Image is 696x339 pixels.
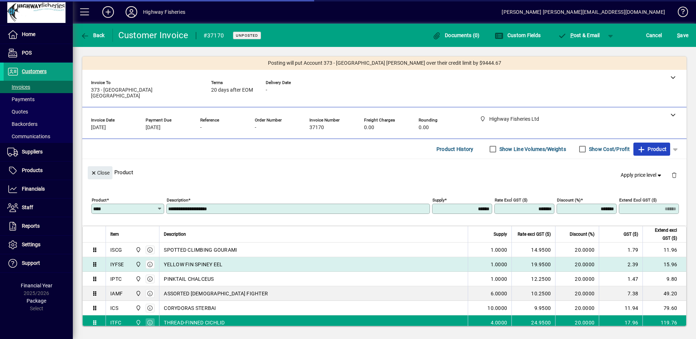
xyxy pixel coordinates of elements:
a: Suppliers [4,143,73,161]
span: Posting will put Account 373 - [GEOGRAPHIC_DATA] [PERSON_NAME] over their credit limit by $9444.67 [268,59,501,67]
span: 1.0000 [491,275,507,283]
span: 20 days after EOM [211,87,253,93]
td: 20.0000 [555,243,599,257]
a: Payments [4,93,73,105]
span: GST ($) [624,230,638,238]
td: 20.0000 [555,286,599,301]
span: Invoices [7,84,30,90]
app-page-header-button: Back [73,29,113,42]
span: Supply [494,230,507,238]
span: [DATE] [91,125,106,131]
app-page-header-button: Close [86,169,114,176]
span: Documents (0) [432,32,480,38]
td: 7.38 [599,286,642,301]
button: Documents (0) [431,29,482,42]
a: Support [4,254,73,272]
span: Suppliers [22,149,43,155]
span: ost & Email [558,32,600,38]
span: Back [80,32,105,38]
span: Settings [22,242,40,247]
app-page-header-button: Delete [665,172,683,178]
span: - [266,87,267,93]
a: POS [4,44,73,62]
span: Staff [22,204,33,210]
span: ave [677,29,688,41]
button: Add [96,5,120,19]
div: 10.2500 [516,290,551,297]
span: Highway Fisheries Ltd [134,319,142,327]
span: Financial Year [21,283,52,288]
button: Save [675,29,690,42]
div: ISCG [110,246,122,254]
span: Backorders [7,121,37,127]
div: [PERSON_NAME] [PERSON_NAME][EMAIL_ADDRESS][DOMAIN_NAME] [502,6,665,18]
button: Cancel [644,29,664,42]
td: 79.60 [642,301,686,315]
span: Discount (%) [570,230,594,238]
button: Close [88,166,112,179]
span: Custom Fields [495,32,541,38]
span: THREAD-FINNED CICHLID [164,319,225,326]
div: Product [82,159,687,186]
a: Home [4,25,73,44]
span: CORYDORAS STERBAI [164,304,216,312]
td: 2.39 [599,257,642,272]
span: Package [27,298,46,304]
a: Invoices [4,81,73,93]
button: Delete [665,166,683,184]
td: 11.96 [642,243,686,257]
span: PINKTAIL CHALCEUS [164,275,214,283]
span: Highway Fisheries Ltd [134,260,142,268]
span: - [255,125,256,131]
span: 1.0000 [491,246,507,254]
td: 17.96 [599,315,642,330]
span: Products [22,167,43,173]
div: IPTC [110,275,122,283]
span: 6.0000 [491,290,507,297]
span: Reports [22,223,40,229]
span: Item [110,230,119,238]
div: Highway Fisheries [143,6,185,18]
span: Rate excl GST ($) [518,230,551,238]
mat-label: Product [92,198,107,203]
span: Support [22,260,40,266]
button: Post & Email [554,29,604,42]
a: Financials [4,180,73,198]
td: 49.20 [642,286,686,301]
span: Apply price level [621,171,663,179]
button: Back [79,29,107,42]
mat-label: Extend excl GST ($) [619,198,657,203]
span: S [677,32,680,38]
button: Custom Fields [493,29,542,42]
a: Knowledge Base [672,1,687,25]
button: Product [633,143,670,156]
a: Backorders [4,118,73,130]
td: 1.79 [599,243,642,257]
a: Communications [4,130,73,143]
span: Unposted [236,33,258,38]
td: 9.80 [642,272,686,286]
a: Staff [4,199,73,217]
label: Show Line Volumes/Weights [498,145,566,153]
button: Profile [120,5,143,19]
td: 15.96 [642,257,686,272]
span: 373 - [GEOGRAPHIC_DATA] [GEOGRAPHIC_DATA] [91,87,200,99]
mat-label: Rate excl GST ($) [495,198,527,203]
div: 19.9500 [516,261,551,268]
span: ASSORTED [DEMOGRAPHIC_DATA] FIGHTER [164,290,268,297]
span: Highway Fisheries Ltd [134,290,142,298]
span: Customers [22,68,47,74]
button: Product History [434,143,476,156]
div: 12.2500 [516,275,551,283]
span: 37170 [309,125,324,131]
span: 10.0000 [487,304,507,312]
span: - [200,125,202,131]
td: 119.76 [642,315,686,330]
td: 20.0000 [555,257,599,272]
span: SPOTTED CLIMBING GOURAMI [164,246,237,254]
div: #37170 [203,30,224,41]
div: IAMF [110,290,123,297]
span: Home [22,31,35,37]
span: 4.0000 [491,319,507,326]
label: Show Cost/Profit [588,145,630,153]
